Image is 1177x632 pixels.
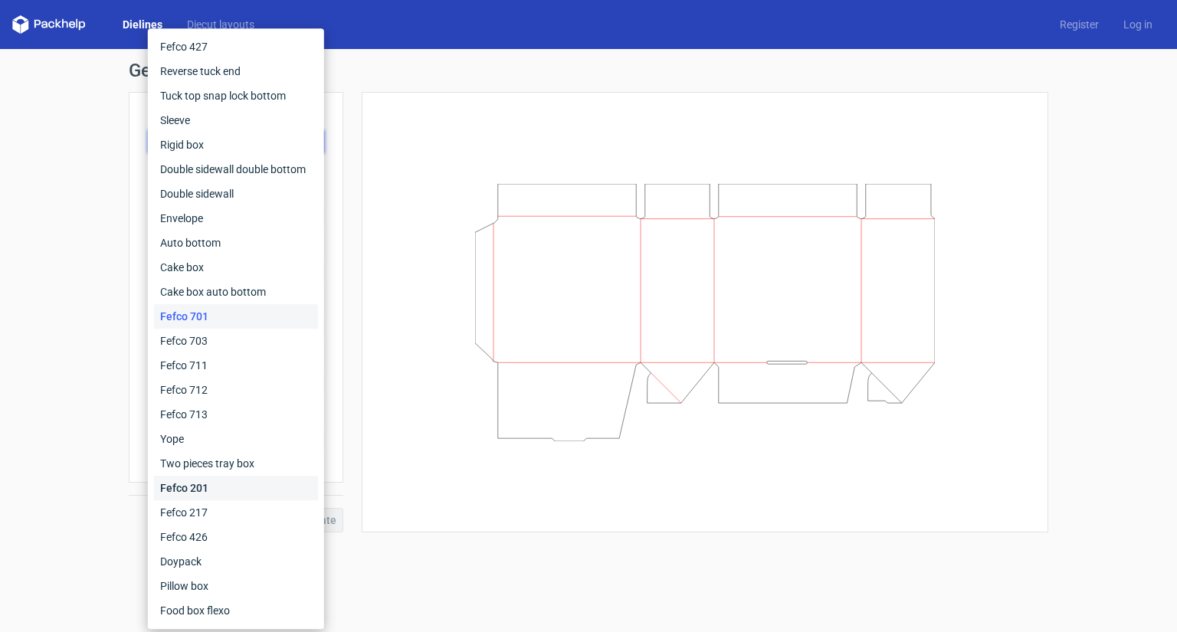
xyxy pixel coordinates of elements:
div: Yope [154,427,318,451]
a: Diecut layouts [175,17,267,32]
div: Double sidewall double bottom [154,157,318,182]
div: Cake box [154,255,318,280]
a: Dielines [110,17,175,32]
div: Fefco 426 [154,525,318,549]
div: Doypack [154,549,318,574]
div: Tuck top snap lock bottom [154,84,318,108]
div: Two pieces tray box [154,451,318,476]
div: Fefco 201 [154,476,318,500]
div: Fefco 427 [154,34,318,59]
div: Reverse tuck end [154,59,318,84]
div: Fefco 703 [154,329,318,353]
div: Fefco 713 [154,402,318,427]
div: Food box flexo [154,598,318,623]
a: Log in [1111,17,1165,32]
div: Pillow box [154,574,318,598]
div: Fefco 711 [154,353,318,378]
div: Fefco 712 [154,378,318,402]
div: Double sidewall [154,182,318,206]
div: Envelope [154,206,318,231]
div: Sleeve [154,108,318,133]
div: Auto bottom [154,231,318,255]
div: Fefco 701 [154,304,318,329]
div: Fefco 217 [154,500,318,525]
div: Rigid box [154,133,318,157]
div: Cake box auto bottom [154,280,318,304]
a: Register [1047,17,1111,32]
h1: Generate new dieline [129,61,1048,80]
